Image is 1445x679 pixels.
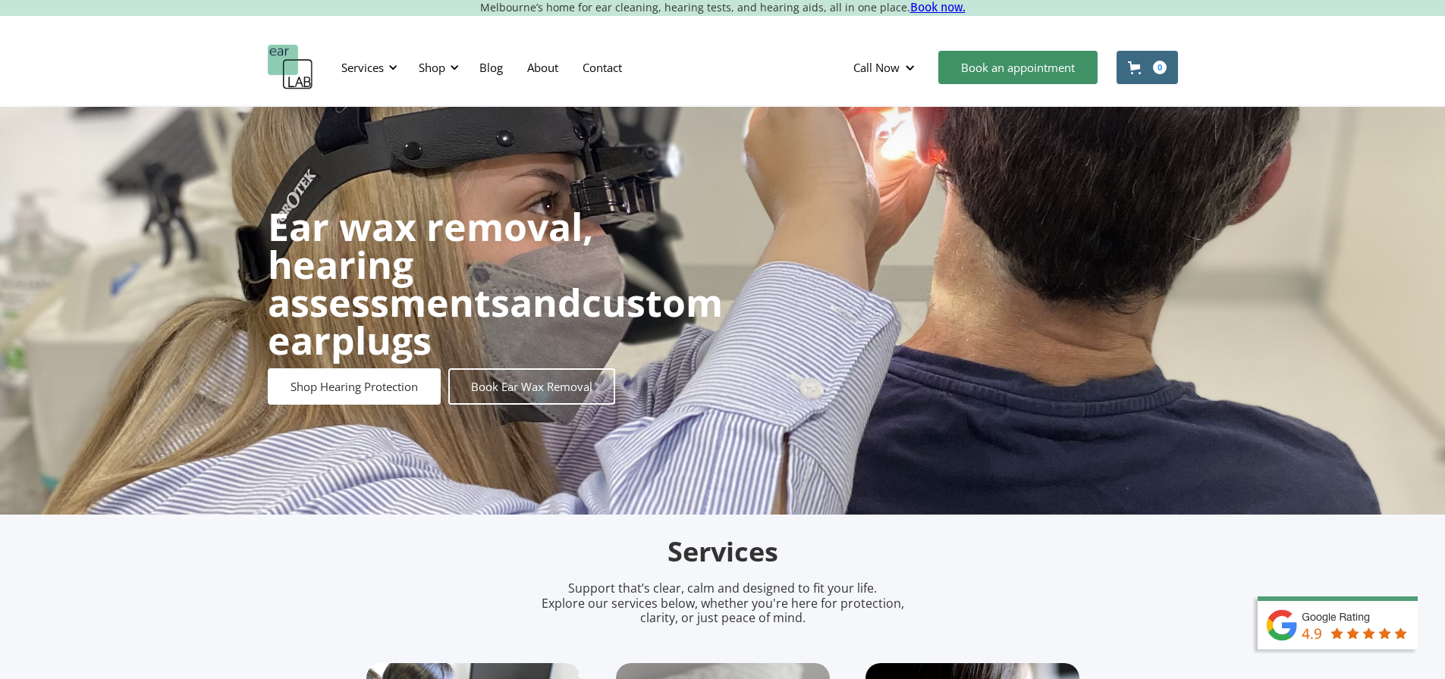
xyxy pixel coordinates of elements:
strong: Ear wax removal, hearing assessments [268,201,593,328]
div: Shop [410,45,463,90]
a: Blog [467,45,515,89]
div: Call Now [841,45,931,90]
a: Shop Hearing Protection [268,368,441,405]
a: Contact [570,45,634,89]
div: 0 [1153,61,1167,74]
div: Services [341,60,384,75]
h1: and [268,208,723,359]
a: Book Ear Wax Removal [448,368,615,405]
div: Services [332,45,402,90]
h2: Services [366,534,1079,570]
a: Open cart [1117,51,1178,84]
a: Book an appointment [938,51,1098,84]
p: Support that’s clear, calm and designed to fit your life. Explore our services below, whether you... [522,581,924,625]
a: home [268,45,313,90]
strong: custom earplugs [268,277,723,366]
a: About [515,45,570,89]
div: Call Now [853,60,900,75]
div: Shop [419,60,445,75]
